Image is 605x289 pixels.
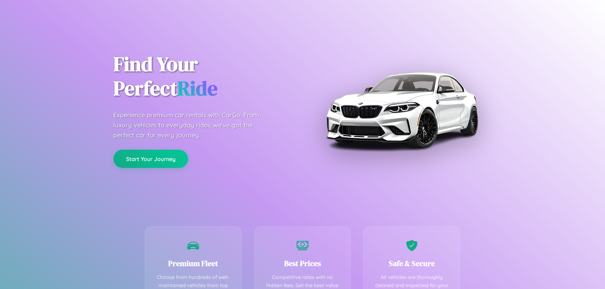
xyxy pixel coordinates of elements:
[323,31,481,189] img: Premium BMW car rental vehicle
[264,258,341,269] h3: Best Prices
[373,258,450,269] h3: Safe & Secure
[113,52,293,101] h1: Find Your Perfect
[113,110,271,140] p: Experience premium car rentals with CarGo. From luxury vehicles to everyday rides, we've got the ...
[155,258,232,269] h3: Premium Fleet
[113,150,188,168] button: Start Your Journey
[177,75,217,102] span: Ride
